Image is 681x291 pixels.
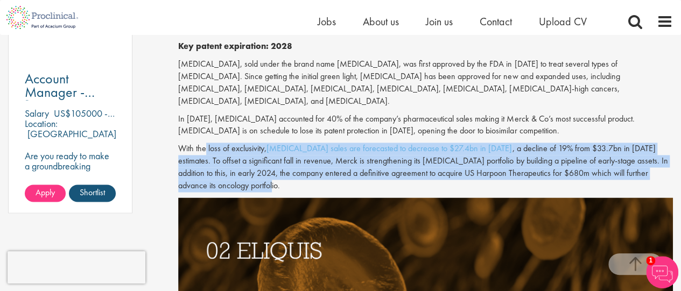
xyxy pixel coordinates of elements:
iframe: reCAPTCHA [8,251,145,283]
a: Account Manager - [GEOGRAPHIC_DATA] [25,72,116,99]
a: Shortlist [69,184,116,202]
img: Chatbot [646,256,678,288]
span: Apply [36,187,55,198]
span: 1 [646,256,655,265]
a: Join us [426,15,453,29]
p: US$105000 - US$115000 per annum [54,107,196,119]
span: Salary [25,107,49,119]
span: Location: [25,117,58,130]
a: Contact [480,15,512,29]
a: [MEDICAL_DATA] sales are forecasted to decrease to $27.4bn in [DATE] [266,143,512,154]
span: Account Manager - [GEOGRAPHIC_DATA] [25,69,155,115]
a: Jobs [318,15,336,29]
p: In [DATE], [MEDICAL_DATA] accounted for 40% of the company’s pharmaceutical sales making it Merck... [178,113,673,138]
a: Apply [25,184,66,202]
p: [GEOGRAPHIC_DATA], [GEOGRAPHIC_DATA] [25,127,119,150]
a: Upload CV [539,15,587,29]
p: Are you ready to make a groundbreaking impact in the world of biotechnology? Join a growing compa... [25,151,116,222]
p: With the loss of exclusivity, , a decline of 19% from $33.7bn in [DATE] estimates. To offset a si... [178,143,673,191]
p: [MEDICAL_DATA], sold under the brand name [MEDICAL_DATA], was first approved by the FDA in [DATE]... [178,58,673,107]
a: About us [363,15,399,29]
b: Key patent expiration: 2028 [178,40,292,52]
